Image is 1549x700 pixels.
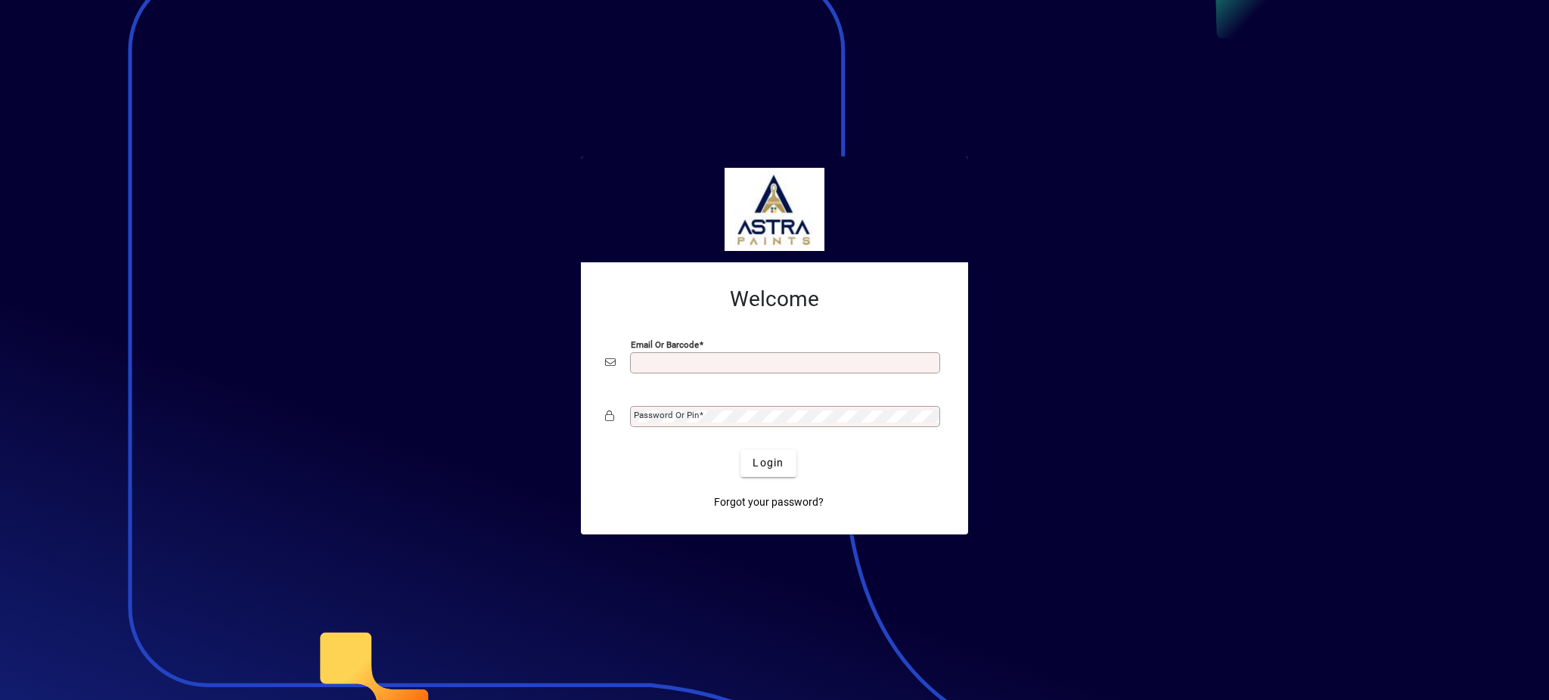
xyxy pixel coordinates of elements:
[634,410,699,420] mat-label: Password or Pin
[631,339,699,349] mat-label: Email or Barcode
[708,489,830,516] a: Forgot your password?
[605,287,944,312] h2: Welcome
[714,494,824,510] span: Forgot your password?
[753,455,784,471] span: Login
[740,450,796,477] button: Login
